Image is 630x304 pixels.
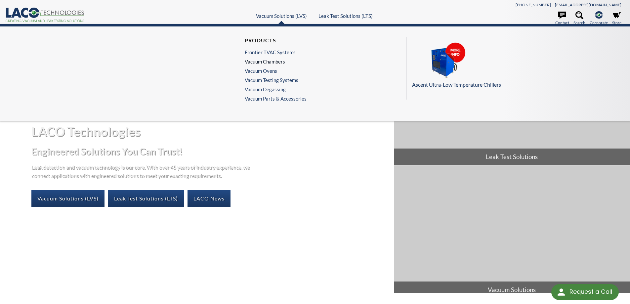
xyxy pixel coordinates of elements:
a: Vacuum Ovens [245,68,303,74]
h4: Products [245,37,303,44]
a: Vacuum Solutions (LVS) [256,13,307,19]
a: Vacuum Solutions (LVS) [31,190,105,207]
a: Contact [555,11,569,26]
img: Ascent_Chillers_Pods__LVS_.png [412,42,478,79]
a: Vacuum Solutions [394,165,630,298]
div: Request a Call [551,284,619,300]
a: Store [612,11,621,26]
a: [PHONE_NUMBER] [516,2,551,7]
p: Leak detection and vacuum technology is our core. With over 45 years of industry experience, we c... [31,163,253,180]
a: Ascent Ultra-Low Temperature Chillers [412,42,617,89]
h1: LACO Technologies [31,123,388,140]
span: Corporate [590,20,608,26]
a: Vacuum Chambers [245,59,303,65]
a: Vacuum Testing Systems [245,77,303,83]
a: Vacuum Parts & Accessories [245,96,307,102]
a: Search [573,11,585,26]
span: Vacuum Solutions [394,282,630,298]
a: Leak Test Solutions (LTS) [108,190,184,207]
div: Request a Call [569,284,612,299]
img: round button [556,287,567,297]
p: Ascent Ultra-Low Temperature Chillers [412,80,617,89]
a: LACO News [188,190,231,207]
a: Frontier TVAC Systems [245,49,303,55]
a: Vacuum Degassing [245,86,303,92]
a: Leak Test Solutions (LTS) [318,13,373,19]
h2: Engineered Solutions You Can Trust! [31,145,388,157]
span: Leak Test Solutions [394,149,630,165]
a: [EMAIL_ADDRESS][DOMAIN_NAME] [555,2,621,7]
